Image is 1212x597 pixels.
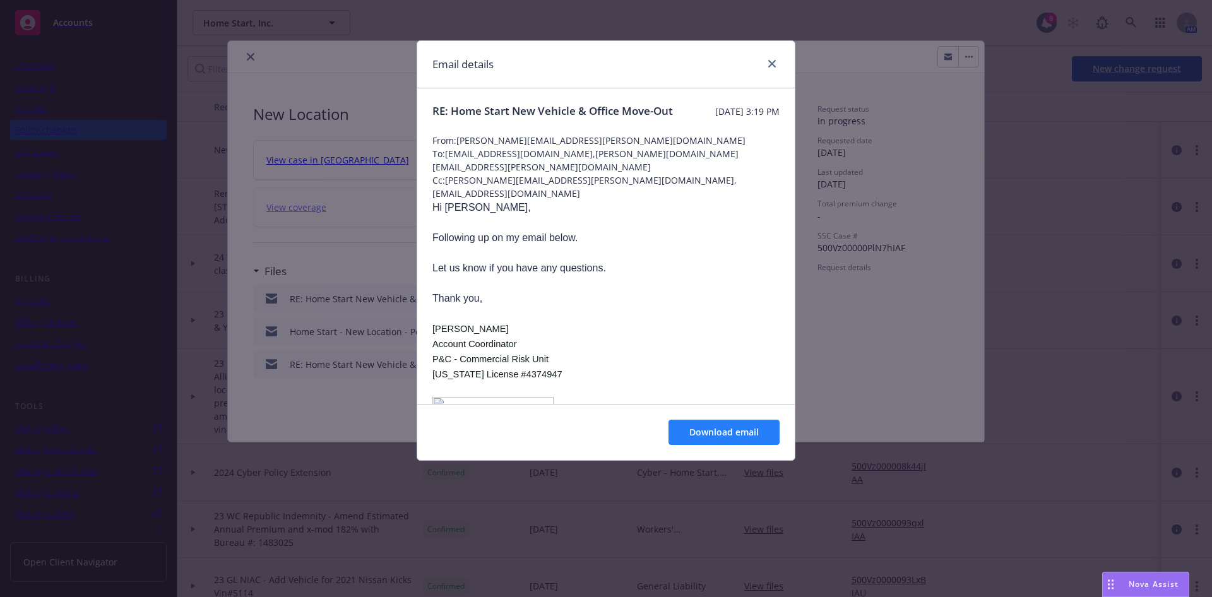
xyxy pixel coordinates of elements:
span: P&C - Commercial Risk Unit [432,354,549,364]
div: Drag to move [1103,572,1119,596]
span: Nova Assist [1129,579,1179,589]
span: Account Coordinator [432,339,517,349]
span: [US_STATE] License #4374947 [432,369,562,379]
span: [PERSON_NAME] [432,324,509,334]
button: Nova Assist [1102,572,1189,597]
p: Thank you, [432,291,780,306]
